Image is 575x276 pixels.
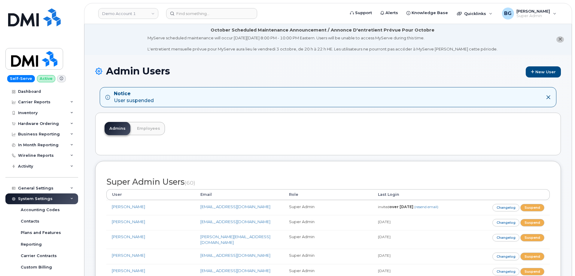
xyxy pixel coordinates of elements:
[492,219,520,226] a: Changelog
[106,189,195,200] th: User
[200,253,270,258] a: [EMAIL_ADDRESS][DOMAIN_NAME]
[112,234,145,239] a: [PERSON_NAME]
[556,36,564,43] button: close notification
[378,235,391,239] small: [DATE]
[211,27,434,33] div: October Scheduled Maintenance Announcement / Annonce D'entretient Prévue Pour Octobre
[112,204,145,209] a: [PERSON_NAME]
[200,204,270,209] a: [EMAIL_ADDRESS][DOMAIN_NAME]
[112,268,145,273] a: [PERSON_NAME]
[378,220,391,224] small: [DATE]
[184,180,195,186] small: (60)
[526,66,561,77] a: New User
[520,204,544,211] a: Suspend
[114,90,154,97] strong: Notice
[284,249,372,264] td: Super Admin
[378,205,438,209] small: invited
[378,268,391,273] small: [DATE]
[200,234,270,245] a: [PERSON_NAME][EMAIL_ADDRESS][DOMAIN_NAME]
[112,219,145,224] a: [PERSON_NAME]
[378,253,391,258] small: [DATE]
[414,205,438,209] a: (resend email)
[132,122,165,135] a: Employees
[389,205,413,209] strong: over [DATE]
[112,253,145,258] a: [PERSON_NAME]
[195,189,284,200] th: Email
[492,268,520,275] a: Changelog
[520,253,544,260] a: Suspend
[520,268,544,275] a: Suspend
[106,177,550,187] h2: Super Admin Users
[492,253,520,260] a: Changelog
[520,219,544,226] a: Suspend
[95,66,561,77] h1: Admin Users
[284,200,372,215] td: Super Admin
[520,234,544,241] a: Suspend
[114,90,154,104] div: User suspended
[373,189,461,200] th: Last Login
[284,215,372,230] td: Super Admin
[200,268,270,273] a: [EMAIL_ADDRESS][DOMAIN_NAME]
[105,122,130,135] a: Admins
[284,230,372,249] td: Super Admin
[492,204,520,211] a: Changelog
[148,35,497,52] div: MyServe scheduled maintenance will occur [DATE][DATE] 8:00 PM - 10:00 PM Eastern. Users will be u...
[492,234,520,241] a: Changelog
[284,189,372,200] th: Role
[200,219,270,224] a: [EMAIL_ADDRESS][DOMAIN_NAME]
